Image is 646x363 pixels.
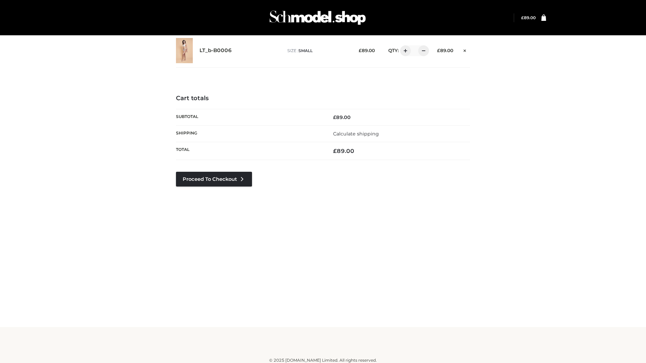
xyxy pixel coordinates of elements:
bdi: 89.00 [333,114,351,120]
a: LT_b-B0006 [200,47,232,54]
div: QTY: [382,45,427,56]
th: Total [176,142,323,160]
h4: Cart totals [176,95,470,102]
a: Remove this item [460,45,470,54]
th: Subtotal [176,109,323,125]
bdi: 89.00 [437,48,453,53]
a: £89.00 [521,15,536,20]
a: Proceed to Checkout [176,172,252,187]
span: SMALL [298,48,313,53]
bdi: 89.00 [359,48,375,53]
img: Schmodel Admin 964 [267,4,368,31]
a: Calculate shipping [333,131,379,137]
span: £ [333,148,337,154]
th: Shipping [176,125,323,142]
span: £ [521,15,524,20]
span: £ [333,114,336,120]
span: £ [437,48,440,53]
span: £ [359,48,362,53]
p: size : [287,48,348,54]
bdi: 89.00 [521,15,536,20]
bdi: 89.00 [333,148,354,154]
